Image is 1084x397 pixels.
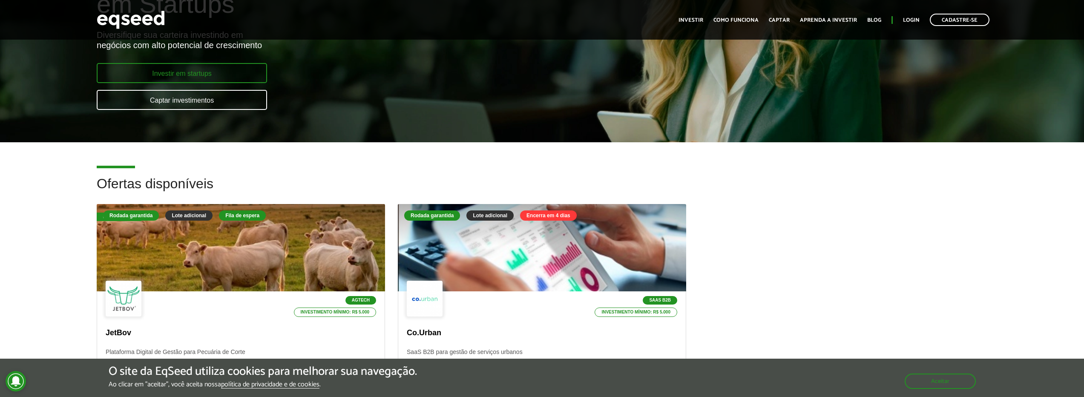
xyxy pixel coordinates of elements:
[407,348,677,367] p: SaaS B2B para gestão de serviços urbanos
[97,213,144,221] div: Fila de espera
[97,30,626,50] div: Diversifique sua carteira investindo em negócios com alto potencial de crescimento
[165,210,213,221] div: Lote adicional
[109,365,417,378] h5: O site da EqSeed utiliza cookies para melhorar sua navegação.
[221,381,319,388] a: política de privacidade e de cookies
[713,17,759,23] a: Como funciona
[294,308,377,317] p: Investimento mínimo: R$ 5.000
[867,17,881,23] a: Blog
[595,308,677,317] p: Investimento mínimo: R$ 5.000
[103,210,159,221] div: Rodada garantida
[930,14,989,26] a: Cadastre-se
[520,210,577,221] div: Encerra em 4 dias
[679,17,703,23] a: Investir
[219,210,266,221] div: Fila de espera
[97,9,165,31] img: EqSeed
[800,17,857,23] a: Aprenda a investir
[407,328,677,338] p: Co.Urban
[769,17,790,23] a: Captar
[97,90,267,110] a: Captar investimentos
[905,374,976,389] button: Aceitar
[903,17,920,23] a: Login
[106,348,376,367] p: Plataforma Digital de Gestão para Pecuária de Corte
[109,380,417,388] p: Ao clicar em "aceitar", você aceita nossa .
[97,63,267,83] a: Investir em startups
[643,296,677,305] p: SaaS B2B
[345,296,376,305] p: Agtech
[106,328,376,338] p: JetBov
[97,176,987,204] h2: Ofertas disponíveis
[466,210,514,221] div: Lote adicional
[404,210,460,221] div: Rodada garantida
